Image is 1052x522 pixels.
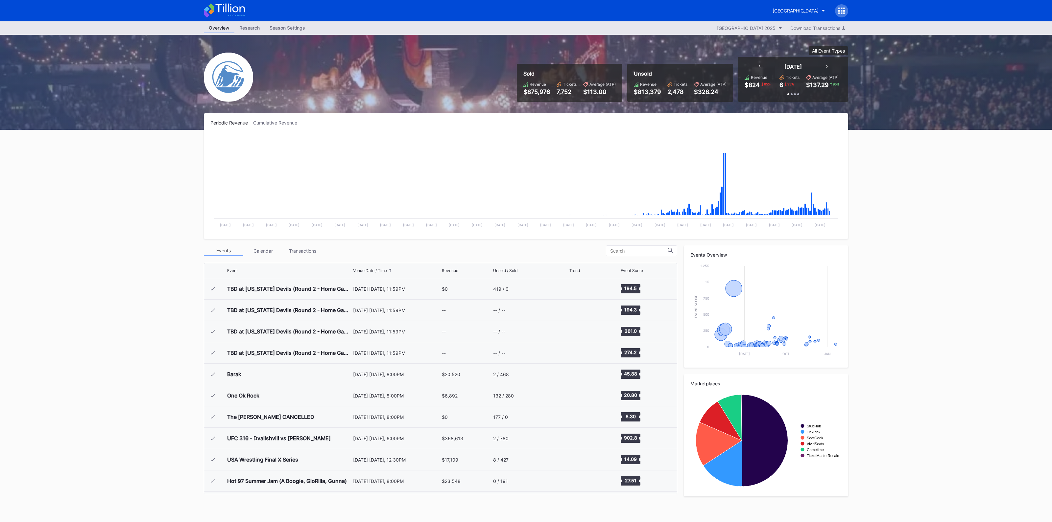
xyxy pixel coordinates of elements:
[625,478,636,483] text: 27.51
[586,223,597,227] text: [DATE]
[493,372,509,377] div: 2 / 468
[815,223,825,227] text: [DATE]
[227,285,351,292] div: TBD at [US_STATE] Devils (Round 2 - Home Game 1) (Date TBD) (If Necessary)
[807,430,821,434] text: TickPick
[523,88,550,95] div: $875,976
[690,252,842,258] div: Events Overview
[694,294,698,318] text: Event Score
[690,262,842,361] svg: Chart title
[624,392,637,398] text: 20.80
[266,223,277,227] text: [DATE]
[493,350,505,356] div: -- / --
[442,457,458,463] div: $17,109
[334,223,345,227] text: [DATE]
[563,82,577,87] div: Tickets
[569,281,589,297] svg: Chart title
[812,75,839,80] div: Average (ATP)
[787,81,795,87] div: 93 %
[769,223,780,227] text: [DATE]
[782,352,789,356] text: Oct
[357,223,368,227] text: [DATE]
[353,286,440,292] div: [DATE] [DATE], 11:59PM
[739,352,750,356] text: [DATE]
[690,391,842,490] svg: Chart title
[380,223,391,227] text: [DATE]
[426,223,437,227] text: [DATE]
[632,223,642,227] text: [DATE]
[786,75,800,80] div: Tickets
[449,223,460,227] text: [DATE]
[717,25,776,31] div: [GEOGRAPHIC_DATA] 2025
[624,456,637,462] text: 14.09
[353,436,440,441] div: [DATE] [DATE], 6:00PM
[227,307,351,313] div: TBD at [US_STATE] Devils (Round 2 - Home Game 2) (Date TBD) (If Necessary)
[634,70,727,77] div: Unsold
[204,53,253,102] img: Devils-Logo.png
[621,268,643,273] div: Event Score
[634,88,661,95] div: $813,379
[569,323,589,340] svg: Chart title
[640,82,657,87] div: Revenue
[353,478,440,484] div: [DATE] [DATE], 8:00PM
[703,329,709,332] text: 250
[700,264,709,268] text: 1.25k
[694,88,727,95] div: $328.24
[243,246,283,256] div: Calendar
[832,81,840,87] div: 95 %
[703,296,709,300] text: 750
[204,246,243,256] div: Events
[403,223,414,227] text: [DATE]
[787,24,848,33] button: Download Transactions
[493,393,514,398] div: 132 / 280
[745,81,760,88] div: $824
[353,329,440,334] div: [DATE] [DATE], 11:59PM
[807,442,824,446] text: VividSeats
[700,223,711,227] text: [DATE]
[703,312,709,316] text: 500
[442,307,446,313] div: --
[493,286,509,292] div: 419 / 0
[806,81,828,88] div: $137.29
[569,473,589,489] svg: Chart title
[353,393,440,398] div: [DATE] [DATE], 8:00PM
[674,82,687,87] div: Tickets
[494,223,505,227] text: [DATE]
[253,120,302,125] div: Cumulative Revenue
[569,302,589,318] svg: Chart title
[569,366,589,382] svg: Chart title
[530,82,546,87] div: Revenue
[624,371,637,376] text: 45.88
[583,88,616,95] div: $113.00
[705,280,709,284] text: 1k
[700,82,727,87] div: Average (ATP)
[493,307,505,313] div: -- / --
[442,478,461,484] div: $23,548
[690,381,842,386] div: Marketplaces
[204,23,234,33] a: Overview
[746,223,757,227] text: [DATE]
[493,436,509,441] div: 2 / 780
[569,451,589,468] svg: Chart title
[210,120,253,125] div: Periodic Revenue
[234,23,265,33] a: Research
[353,268,387,273] div: Venue Date / Time
[540,223,551,227] text: [DATE]
[227,456,298,463] div: USA Wrestling Final X Series
[442,286,448,292] div: $0
[624,307,637,312] text: 194.3
[809,46,848,55] button: All Event Types
[779,81,783,88] div: 6
[353,372,440,377] div: [DATE] [DATE], 8:00PM
[624,285,637,291] text: 194.5
[812,48,845,54] div: All Event Types
[353,457,440,463] div: [DATE] [DATE], 12:30PM
[824,352,831,356] text: Jan
[493,457,509,463] div: 8 / 427
[265,23,310,33] a: Season Settings
[569,387,589,404] svg: Chart title
[353,414,440,420] div: [DATE] [DATE], 8:00PM
[493,478,508,484] div: 0 / 191
[283,246,322,256] div: Transactions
